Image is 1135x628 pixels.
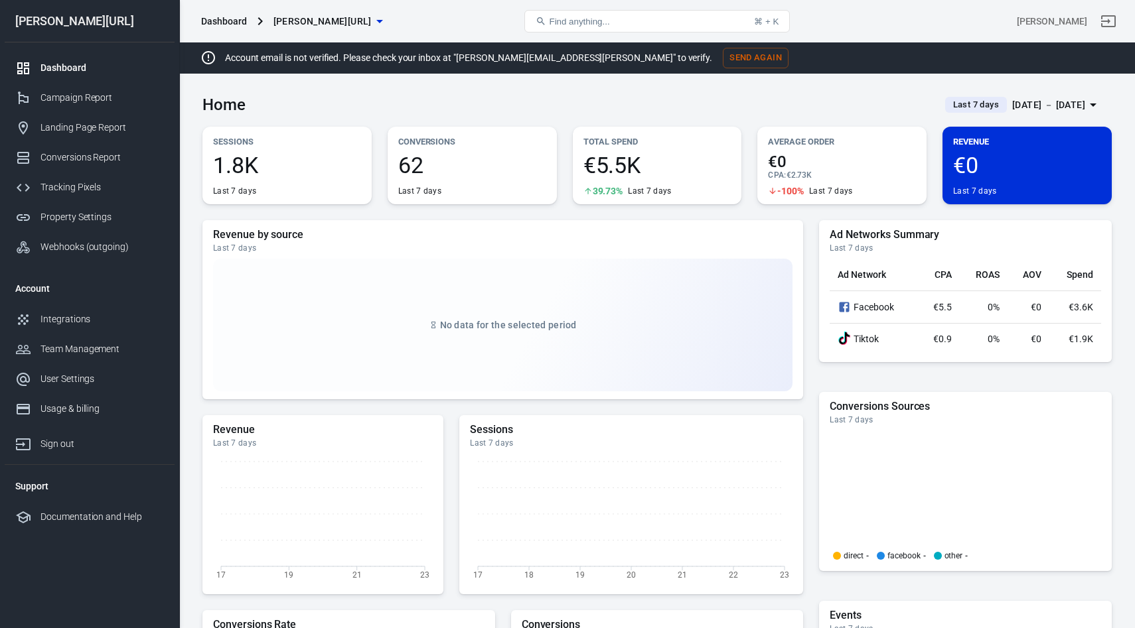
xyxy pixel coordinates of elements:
a: Landing Page Report [5,113,175,143]
button: Send Again [723,48,789,68]
div: ⌘ + K [754,17,779,27]
tspan: 20 [627,570,636,579]
a: Webhooks (outgoing) [5,232,175,262]
tspan: 19 [284,570,293,579]
th: AOV [1008,259,1049,291]
div: Last 7 days [628,186,671,196]
div: Integrations [40,312,164,326]
div: Last 7 days [213,243,793,253]
span: Find anything... [549,17,609,27]
div: Last 7 days [470,438,793,448]
p: Total Spend [583,135,731,149]
div: Last 7 days [953,186,996,196]
span: 1.8K [213,154,361,176]
div: Last 7 days [398,186,441,196]
span: 62 [398,154,546,176]
span: - [866,552,869,560]
th: ROAS [960,259,1008,291]
h5: Conversions Sources [830,400,1101,413]
div: Team Management [40,342,164,356]
div: Facebook [838,299,909,315]
a: User Settings [5,364,175,394]
span: - [965,552,968,560]
div: TikTok Ads [838,332,851,346]
a: Sign out [1093,5,1124,37]
div: Dashboard [201,15,247,28]
div: Tiktok [838,332,909,346]
div: Tracking Pixels [40,180,164,194]
span: €3.6K [1069,302,1093,312]
th: CPA [917,259,959,291]
p: Average Order [768,135,916,149]
tspan: 21 [352,570,362,579]
div: [DATE] － [DATE] [1012,97,1085,113]
tspan: 23 [780,570,789,579]
p: Conversions [398,135,546,149]
button: [PERSON_NAME][URL] [268,9,388,34]
div: Last 7 days [213,438,433,448]
li: Support [5,470,175,502]
div: Documentation and Help [40,510,164,524]
tspan: 21 [678,570,687,579]
span: glorya.ai [273,13,372,30]
h5: Revenue [213,423,433,436]
svg: Facebook Ads [838,299,851,315]
span: €5.5 [933,302,952,312]
span: €0.9 [933,334,952,344]
span: 0% [988,334,1000,344]
div: Dashboard [40,61,164,75]
tspan: 18 [524,570,534,579]
p: Revenue [953,135,1101,149]
div: Sign out [40,437,164,451]
div: Account id: Zo3YXUXY [1017,15,1087,29]
span: No data for the selected period [440,320,577,330]
th: Ad Network [830,259,917,291]
div: Property Settings [40,210,164,224]
span: €0 [953,154,1101,176]
span: €1.9K [1069,334,1093,344]
p: other [945,552,963,560]
span: €0 [1031,334,1041,344]
li: Account [5,273,175,304]
div: [PERSON_NAME][URL] [5,15,175,27]
div: Last 7 days [213,186,256,196]
span: €0 [1031,302,1041,312]
tspan: 23 [420,570,429,579]
h5: Events [830,609,1101,622]
span: €2.73K [787,170,812,180]
div: Last 7 days [830,414,1101,425]
div: Landing Page Report [40,121,164,135]
span: €0 [768,154,916,170]
tspan: 22 [729,570,738,579]
div: Conversions Report [40,151,164,164]
p: direct [844,552,864,560]
span: - [923,552,926,560]
a: Integrations [5,304,175,334]
button: Last 7 days[DATE] － [DATE] [935,94,1112,116]
p: facebook [887,552,921,560]
a: Sign out [5,424,175,459]
a: Campaign Report [5,83,175,113]
span: CPA : [768,170,786,180]
button: Find anything...⌘ + K [524,10,790,32]
div: Last 7 days [809,186,852,196]
div: User Settings [40,372,164,386]
span: 0% [988,302,1000,312]
span: Last 7 days [948,98,1004,111]
div: Campaign Report [40,91,164,105]
h3: Home [202,95,246,114]
div: Last 7 days [830,243,1101,253]
h5: Sessions [470,423,793,436]
p: Sessions [213,135,361,149]
tspan: 17 [473,570,483,579]
span: -100% [777,186,804,196]
p: Account email is not verified. Please check your inbox at "[PERSON_NAME][EMAIL_ADDRESS][PERSON_NA... [225,51,712,65]
a: Conversions Report [5,143,175,172]
a: Tracking Pixels [5,172,175,202]
span: 39.73% [593,186,623,196]
h5: Ad Networks Summary [830,228,1101,241]
a: Dashboard [5,53,175,83]
a: Team Management [5,334,175,364]
tspan: 17 [216,570,226,579]
tspan: 19 [575,570,585,579]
